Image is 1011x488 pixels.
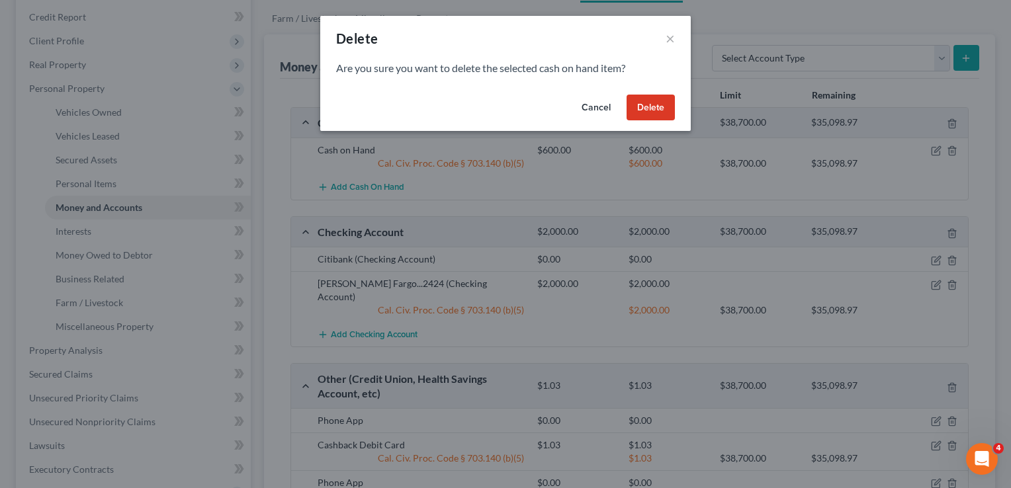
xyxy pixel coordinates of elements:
div: Delete [336,29,378,48]
button: Delete [627,95,675,121]
button: × [666,30,675,46]
button: Cancel [571,95,621,121]
iframe: Intercom live chat [966,443,998,475]
span: 4 [993,443,1004,454]
p: Are you sure you want to delete the selected cash on hand item? [336,61,675,76]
